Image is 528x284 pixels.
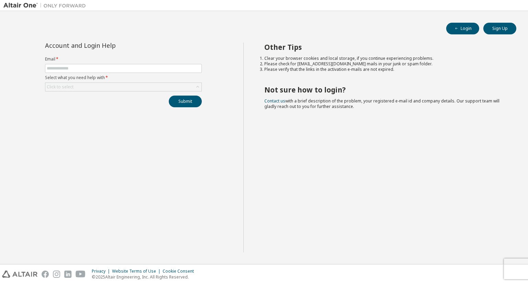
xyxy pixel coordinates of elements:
label: Select what you need help with [45,75,202,80]
div: Privacy [92,269,112,274]
img: instagram.svg [53,271,60,278]
li: Clear your browser cookies and local storage, if you continue experiencing problems. [264,56,504,61]
div: Cookie Consent [163,269,198,274]
li: Please check for [EMAIL_ADDRESS][DOMAIN_NAME] mails in your junk or spam folder. [264,61,504,67]
label: Email [45,56,202,62]
button: Sign Up [483,23,516,34]
p: © 2025 Altair Engineering, Inc. All Rights Reserved. [92,274,198,280]
img: linkedin.svg [64,271,71,278]
img: youtube.svg [76,271,86,278]
button: Login [446,23,479,34]
button: Submit [169,96,202,107]
a: Contact us [264,98,285,104]
span: with a brief description of the problem, your registered e-mail id and company details. Our suppo... [264,98,499,109]
h2: Other Tips [264,43,504,52]
img: altair_logo.svg [2,271,37,278]
h2: Not sure how to login? [264,85,504,94]
div: Click to select [47,84,74,90]
div: Account and Login Help [45,43,170,48]
img: facebook.svg [42,271,49,278]
li: Please verify that the links in the activation e-mails are not expired. [264,67,504,72]
img: Altair One [3,2,89,9]
div: Click to select [45,83,201,91]
div: Website Terms of Use [112,269,163,274]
